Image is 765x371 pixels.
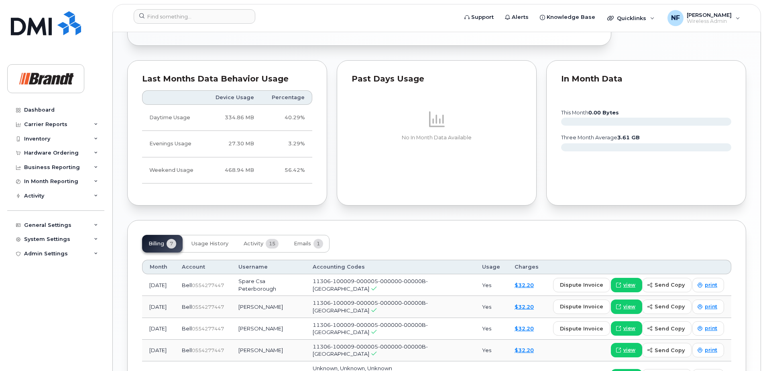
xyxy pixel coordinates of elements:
[182,325,192,332] span: Bell
[261,90,312,105] th: Percentage
[671,13,680,23] span: NF
[611,321,642,336] a: view
[534,9,601,25] a: Knowledge Base
[692,300,724,314] a: print
[244,241,263,247] span: Activity
[475,318,507,340] td: Yes
[266,239,279,249] span: 15
[475,340,507,361] td: Yes
[499,9,534,25] a: Alerts
[205,90,261,105] th: Device Usage
[261,105,312,131] td: 40.29%
[611,278,642,292] a: view
[655,281,685,289] span: send copy
[642,321,692,336] button: send copy
[142,105,205,131] td: Daytime Usage
[142,296,175,318] td: [DATE]
[142,340,175,361] td: [DATE]
[515,347,534,353] a: $32.20
[142,75,312,83] div: Last Months Data Behavior Usage
[642,343,692,357] button: send copy
[352,75,522,83] div: Past Days Usage
[623,347,635,354] span: view
[642,278,692,292] button: send copy
[294,241,311,247] span: Emails
[142,131,312,157] tr: Weekdays from 6:00pm to 8:00am
[261,131,312,157] td: 3.29%
[692,343,724,357] a: print
[655,325,685,332] span: send copy
[352,134,522,141] p: No In Month Data Available
[313,278,428,292] span: 11306-100009-000005-000000-00000B-[GEOGRAPHIC_DATA]
[515,325,534,332] a: $32.20
[662,10,746,26] div: Noah Fouillard
[142,157,205,183] td: Weekend Usage
[305,260,475,274] th: Accounting Codes
[261,157,312,183] td: 56.42%
[512,13,529,21] span: Alerts
[192,347,224,353] span: 0554277447
[142,260,175,274] th: Month
[705,281,717,289] span: print
[313,300,428,314] span: 11306-100009-000005-000000-00000B-[GEOGRAPHIC_DATA]
[561,75,731,83] div: In Month Data
[553,321,610,336] button: dispute invoice
[623,325,635,332] span: view
[547,13,595,21] span: Knowledge Base
[475,274,507,296] td: Yes
[192,282,224,288] span: 0554277447
[560,303,603,310] span: dispute invoice
[507,260,546,274] th: Charges
[515,304,534,310] a: $32.20
[561,110,619,116] text: this month
[475,260,507,274] th: Usage
[623,281,635,289] span: view
[205,157,261,183] td: 468.94 MB
[313,239,323,249] span: 1
[705,347,717,354] span: print
[313,343,428,357] span: 11306-100009-000005-000000-00000B-[GEOGRAPHIC_DATA]
[459,9,499,25] a: Support
[192,326,224,332] span: 0554277447
[515,282,534,288] a: $32.20
[588,110,619,116] tspan: 0.00 Bytes
[313,322,428,336] span: 11306-100009-000005-000000-00000B-[GEOGRAPHIC_DATA]
[687,18,732,24] span: Wireless Admin
[231,318,305,340] td: [PERSON_NAME]
[142,157,312,183] tr: Friday from 6:00pm to Monday 8:00am
[182,304,192,310] span: Bell
[142,131,205,157] td: Evenings Usage
[655,303,685,310] span: send copy
[687,12,732,18] span: [PERSON_NAME]
[560,281,603,289] span: dispute invoice
[617,135,640,141] tspan: 3.61 GB
[231,260,305,274] th: Username
[191,241,228,247] span: Usage History
[611,300,642,314] a: view
[471,13,494,21] span: Support
[142,318,175,340] td: [DATE]
[205,105,261,131] td: 334.86 MB
[642,300,692,314] button: send copy
[182,347,192,353] span: Bell
[142,274,175,296] td: [DATE]
[705,325,717,332] span: print
[692,321,724,336] a: print
[553,300,610,314] button: dispute invoice
[561,135,640,141] text: three month average
[475,296,507,318] td: Yes
[617,15,646,21] span: Quicklinks
[175,260,231,274] th: Account
[192,304,224,310] span: 0554277447
[692,278,724,292] a: print
[655,347,685,354] span: send copy
[182,282,192,288] span: Bell
[705,303,717,310] span: print
[231,296,305,318] td: [PERSON_NAME]
[623,303,635,310] span: view
[231,340,305,361] td: [PERSON_NAME]
[611,343,642,357] a: view
[560,325,603,332] span: dispute invoice
[205,131,261,157] td: 27.30 MB
[134,9,255,24] input: Find something...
